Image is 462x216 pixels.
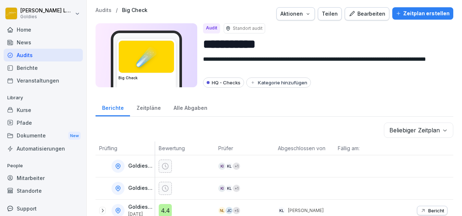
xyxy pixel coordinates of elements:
[4,116,83,129] a: Pfade
[428,208,444,213] p: Bericht
[345,7,389,20] button: Bearbeiten
[20,14,73,19] p: Goldies
[20,8,73,14] p: [PERSON_NAME] Loska
[4,129,83,143] div: Dokumente
[417,206,447,215] button: Bericht
[96,7,112,13] a: Audits
[159,144,211,152] p: Bewertung
[226,207,233,214] div: JC
[218,185,226,192] div: KI
[4,142,83,155] a: Automatisierungen
[4,92,83,104] p: Library
[130,98,167,116] a: Zeitpläne
[392,7,453,20] button: Zeitplan erstellen
[218,163,226,170] div: KI
[4,129,83,143] a: DokumenteNew
[322,10,338,18] div: Teilen
[96,98,130,116] a: Berichte
[396,9,450,17] div: Zeitplan erstellen
[128,204,153,210] p: Goldies [GEOGRAPHIC_DATA]
[4,61,83,74] a: Berichte
[4,172,83,184] a: Mitarbeiter
[233,207,240,214] div: + 5
[4,160,83,172] p: People
[349,10,385,18] div: Bearbeiten
[233,185,240,192] div: + 1
[215,141,274,155] th: Prüfer
[4,23,83,36] a: Home
[167,98,214,116] a: Alle Abgaben
[318,7,342,20] button: Teilen
[203,77,244,88] div: HQ - Checks
[278,144,330,152] p: Abgeschlossen von
[128,163,153,169] p: Goldies [GEOGRAPHIC_DATA]
[99,144,151,152] p: Prüfling
[4,36,83,49] a: News
[4,104,83,116] a: Kurse
[246,77,311,88] button: Kategorie hinzufügen
[118,75,174,81] h3: Big Check
[122,7,147,13] a: Big Check
[116,7,118,13] p: /
[203,23,220,33] div: Audit
[128,185,153,191] p: Goldies Darmstadt
[276,7,315,20] button: Aktionen
[4,184,83,197] a: Standorte
[119,41,174,73] div: ☄️
[233,163,240,170] div: + 1
[4,202,83,215] div: Support
[288,207,324,214] p: [PERSON_NAME]
[226,163,233,170] div: KL
[68,132,81,140] div: New
[250,80,307,85] div: Kategorie hinzufügen
[218,207,226,214] div: NL
[278,207,285,214] div: KL
[226,185,233,192] div: KL
[4,49,83,61] a: Audits
[4,74,83,87] a: Veranstaltungen
[233,25,263,32] p: Standort audit
[280,10,311,18] div: Aktionen
[334,141,394,155] th: Fällig am:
